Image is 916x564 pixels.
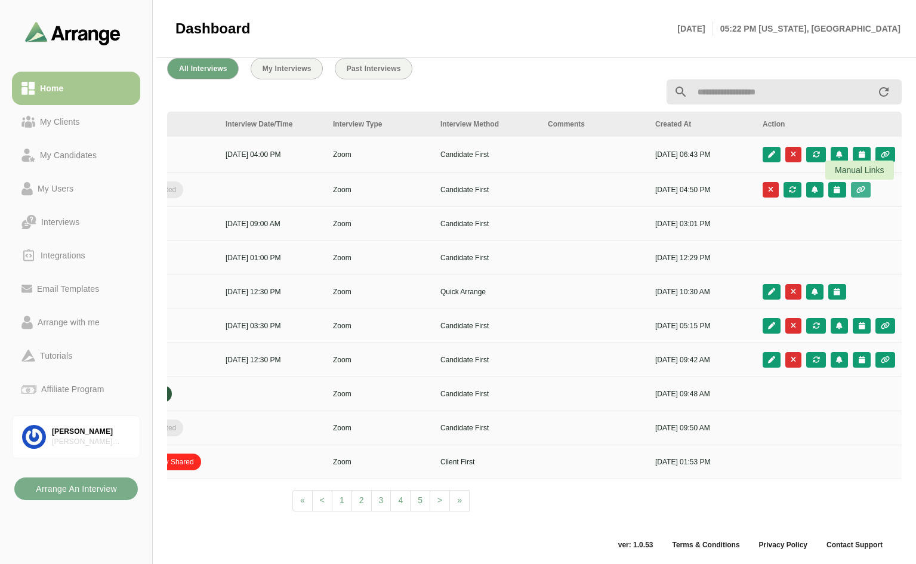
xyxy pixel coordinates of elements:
[655,389,748,399] p: [DATE] 09:48 AM
[333,218,426,229] p: Zoom
[655,119,748,130] div: Created At
[226,286,319,297] p: [DATE] 12:30 PM
[440,184,533,195] p: Candidate First
[12,72,140,105] a: Home
[12,372,140,406] a: Affiliate Program
[35,81,68,95] div: Home
[335,58,412,79] button: Past Interviews
[333,149,426,160] p: Zoom
[226,149,319,160] p: [DATE] 04:00 PM
[251,58,323,79] button: My Interviews
[12,172,140,205] a: My Users
[12,339,140,372] a: Tutorials
[371,490,391,511] a: 3
[226,320,319,331] p: [DATE] 03:30 PM
[440,119,533,130] div: Interview Method
[548,119,641,130] div: Comments
[36,248,90,263] div: Integrations
[333,184,426,195] p: Zoom
[35,148,101,162] div: My Candidates
[25,21,121,45] img: arrangeai-name-small-logo.4d2b8aee.svg
[440,423,533,433] p: Candidate First
[12,105,140,138] a: My Clients
[226,355,319,365] p: [DATE] 12:30 PM
[32,282,104,296] div: Email Templates
[12,306,140,339] a: Arrange with me
[655,252,748,263] p: [DATE] 12:29 PM
[333,423,426,433] p: Zoom
[655,423,748,433] p: [DATE] 09:50 AM
[35,115,85,129] div: My Clients
[333,286,426,297] p: Zoom
[52,427,130,437] div: [PERSON_NAME]
[167,58,239,79] button: All Interviews
[440,457,533,467] p: Client First
[226,218,319,229] p: [DATE] 09:00 AM
[36,382,109,396] div: Affiliate Program
[333,457,426,467] p: Zoom
[440,320,533,331] p: Candidate First
[609,540,663,550] span: ver: 1.0.53
[351,490,372,511] a: 2
[713,21,900,36] p: 05:22 PM [US_STATE], [GEOGRAPHIC_DATA]
[449,490,470,511] a: Next
[12,239,140,272] a: Integrations
[440,149,533,160] p: Candidate First
[333,252,426,263] p: Zoom
[457,495,462,505] span: »
[877,85,891,99] i: appended action
[655,320,748,331] p: [DATE] 05:15 PM
[178,64,227,73] span: All Interviews
[333,320,426,331] p: Zoom
[677,21,713,36] p: [DATE]
[655,218,748,229] p: [DATE] 03:01 PM
[440,355,533,365] p: Candidate First
[12,138,140,172] a: My Candidates
[33,181,78,196] div: My Users
[655,355,748,365] p: [DATE] 09:42 AM
[440,389,533,399] p: Candidate First
[662,540,749,550] a: Terms & Conditions
[655,149,748,160] p: [DATE] 06:43 PM
[35,349,77,363] div: Tutorials
[52,437,130,447] div: [PERSON_NAME] Associates
[440,286,533,297] p: Quick Arrange
[390,490,411,511] a: 4
[35,477,117,500] b: Arrange An Interview
[226,252,319,263] p: [DATE] 01:00 PM
[12,205,140,239] a: Interviews
[763,119,895,130] div: Action
[33,315,104,329] div: Arrange with me
[430,490,450,511] a: Next
[12,415,140,458] a: [PERSON_NAME][PERSON_NAME] Associates
[655,184,748,195] p: [DATE] 04:50 PM
[440,252,533,263] p: Candidate First
[817,540,892,550] a: Contact Support
[333,355,426,365] p: Zoom
[440,218,533,229] p: Candidate First
[175,20,250,38] span: Dashboard
[14,477,138,500] button: Arrange An Interview
[437,495,442,505] span: >
[750,540,817,550] a: Privacy Policy
[333,119,426,130] div: Interview Type
[333,389,426,399] p: Zoom
[655,286,748,297] p: [DATE] 10:30 AM
[262,64,311,73] span: My Interviews
[226,119,319,130] div: Interview Date/Time
[410,490,430,511] a: 5
[12,272,140,306] a: Email Templates
[36,215,84,229] div: Interviews
[655,457,748,467] p: [DATE] 01:53 PM
[346,64,401,73] span: Past Interviews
